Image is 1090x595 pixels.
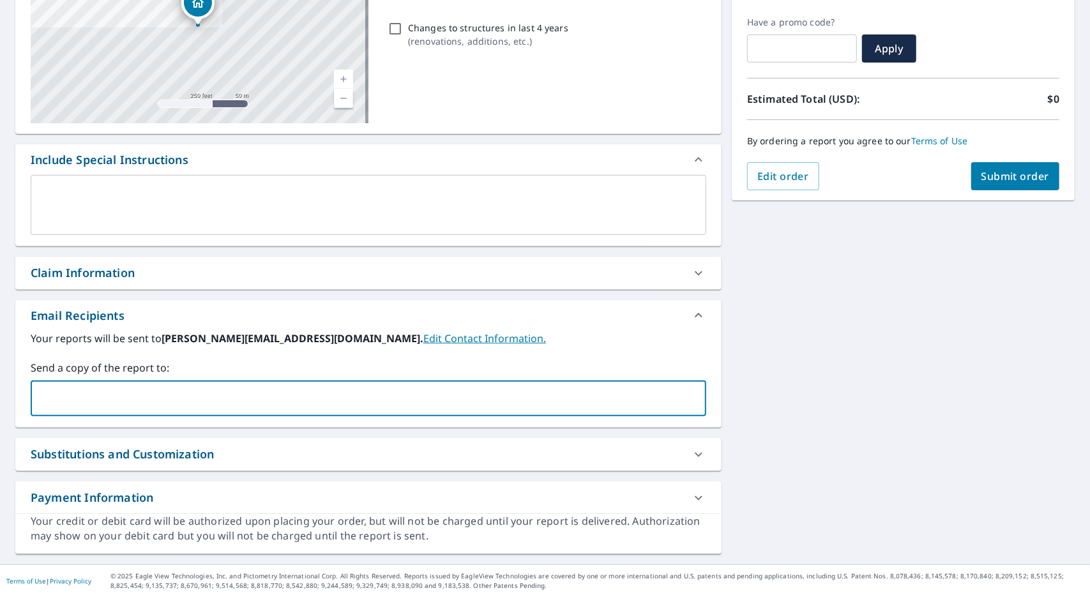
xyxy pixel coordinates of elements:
p: Changes to structures in last 4 years [408,21,568,34]
p: By ordering a report you agree to our [747,135,1059,147]
a: Privacy Policy [50,576,91,585]
div: Email Recipients [15,300,722,331]
a: Terms of Use [911,135,968,147]
a: EditContactInfo [423,331,546,345]
span: Apply [872,41,906,56]
button: Submit order [971,162,1060,190]
p: | [6,577,91,585]
p: $0 [1048,91,1059,107]
p: ( renovations, additions, etc. ) [408,34,568,48]
div: Payment Information [31,489,153,506]
div: Include Special Instructions [31,151,188,169]
div: Email Recipients [31,307,125,324]
button: Apply [862,34,916,63]
label: Send a copy of the report to: [31,360,706,375]
a: Terms of Use [6,576,46,585]
div: Claim Information [31,264,135,282]
div: Payment Information [15,481,722,514]
a: Current Level 17, Zoom Out [334,89,353,108]
p: Estimated Total (USD): [747,91,904,107]
p: © 2025 Eagle View Technologies, Inc. and Pictometry International Corp. All Rights Reserved. Repo... [110,571,1084,591]
span: Edit order [757,169,809,183]
button: Edit order [747,162,819,190]
label: Have a promo code? [747,17,857,28]
label: Your reports will be sent to [31,331,706,346]
div: Claim Information [15,257,722,289]
div: Substitutions and Customization [31,446,214,463]
div: Your credit or debit card will be authorized upon placing your order, but will not be charged unt... [31,514,706,543]
a: Current Level 17, Zoom In [334,70,353,89]
b: [PERSON_NAME][EMAIL_ADDRESS][DOMAIN_NAME]. [162,331,423,345]
div: Include Special Instructions [15,144,722,175]
div: Substitutions and Customization [15,438,722,471]
span: Submit order [981,169,1050,183]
